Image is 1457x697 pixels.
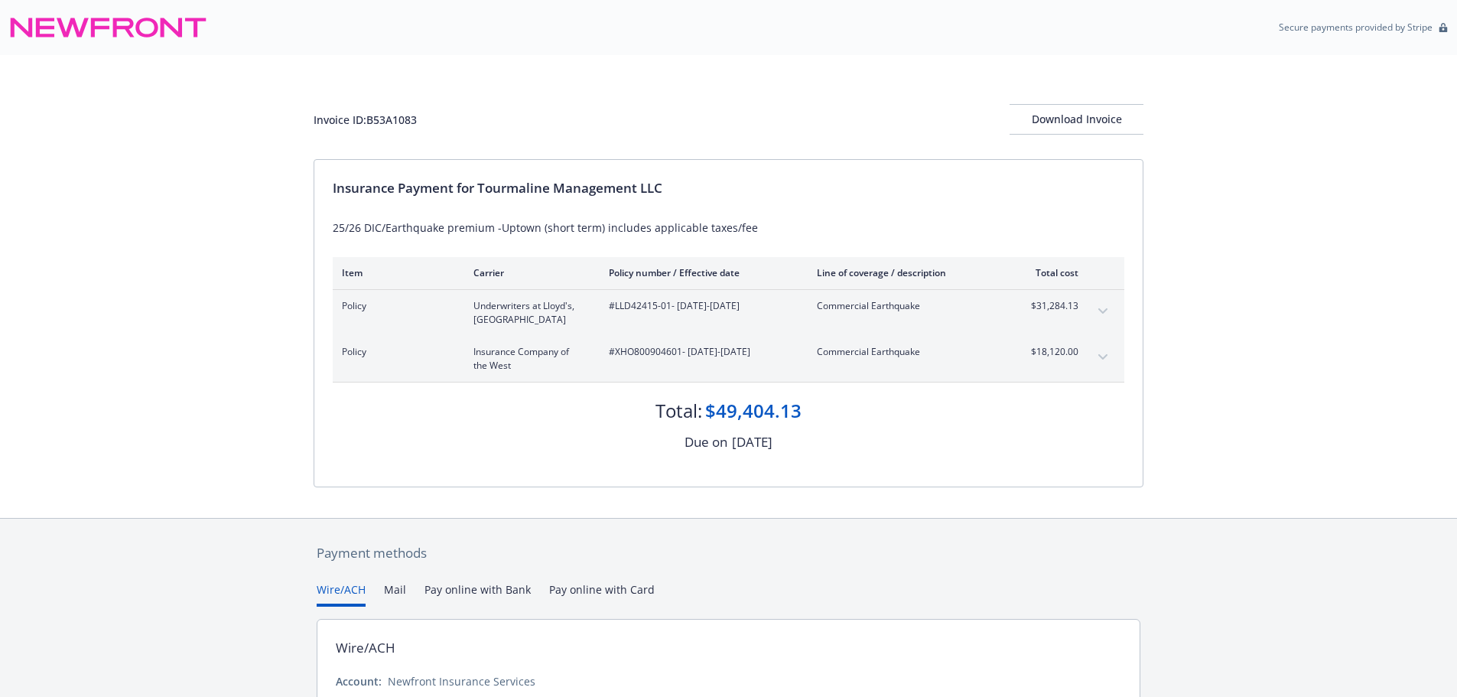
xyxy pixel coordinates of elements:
button: expand content [1091,299,1115,324]
div: PolicyInsurance Company of the West#XHO800904601- [DATE]-[DATE]Commercial Earthquake$18,120.00exp... [333,336,1124,382]
button: Wire/ACH [317,581,366,607]
div: Invoice ID: B53A1083 [314,112,417,128]
div: Wire/ACH [336,638,395,658]
div: $49,404.13 [705,398,802,424]
span: Underwriters at Lloyd's, [GEOGRAPHIC_DATA] [473,299,584,327]
span: Insurance Company of the West [473,345,584,373]
span: Commercial Earthquake [817,299,997,313]
span: Commercial Earthquake [817,345,997,359]
div: Account: [336,673,382,689]
div: Item [342,266,449,279]
div: PolicyUnderwriters at Lloyd's, [GEOGRAPHIC_DATA]#LLD42415-01- [DATE]-[DATE]Commercial Earthquake$... [333,290,1124,336]
span: Policy [342,345,449,359]
button: Pay online with Card [549,581,655,607]
span: #LLD42415-01 - [DATE]-[DATE] [609,299,792,313]
div: [DATE] [732,432,772,452]
div: Line of coverage / description [817,266,997,279]
div: Payment methods [317,543,1140,563]
button: Download Invoice [1010,104,1143,135]
span: $31,284.13 [1021,299,1078,313]
div: Total: [655,398,702,424]
span: Policy [342,299,449,313]
div: Download Invoice [1010,105,1143,134]
div: Policy number / Effective date [609,266,792,279]
div: Total cost [1021,266,1078,279]
div: Carrier [473,266,584,279]
button: Pay online with Bank [424,581,531,607]
button: Mail [384,581,406,607]
div: Newfront Insurance Services [388,673,535,689]
div: Insurance Payment for Tourmaline Management LLC [333,178,1124,198]
div: Due on [685,432,727,452]
p: Secure payments provided by Stripe [1279,21,1433,34]
button: expand content [1091,345,1115,370]
span: #XHO800904601 - [DATE]-[DATE] [609,345,792,359]
span: $18,120.00 [1021,345,1078,359]
div: 25/26 DIC/Earthquake premium -Uptown (short term) includes applicable taxes/fee [333,220,1124,236]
